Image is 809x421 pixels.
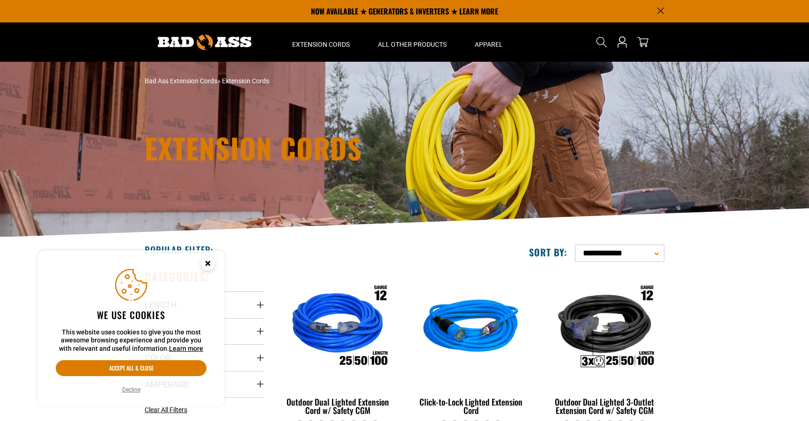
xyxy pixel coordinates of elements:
h2: We use cookies [56,309,206,321]
h1: Extension Cords [145,134,486,162]
p: This website uses cookies to give you the most awesome browsing experience and provide you with r... [56,328,206,353]
span: Clear All Filters [145,406,187,414]
nav: breadcrumbs [145,76,486,86]
a: blue Click-to-Lock Lighted Extension Cord [412,269,531,420]
h2: Popular Filter: [145,244,213,256]
div: Click-to-Lock Lighted Extension Cord [412,398,531,414]
span: Extension Cords [222,77,269,85]
span: Apparel [475,40,503,49]
img: Bad Ass Extension Cords [158,35,251,50]
span: › [219,77,221,85]
button: Accept all & close [56,360,206,376]
summary: All Other Products [364,22,461,62]
span: Extension Cords [292,40,350,49]
label: Sort by: [529,246,567,258]
a: Clear All Filters [145,405,191,415]
div: Outdoor Dual Lighted 3-Outlet Extension Cord w/ Safety CGM [545,398,664,414]
summary: Search [594,35,609,50]
a: Bad Ass Extension Cords [145,77,217,85]
img: blue [412,274,530,382]
a: Learn more [169,345,203,352]
img: Outdoor Dual Lighted Extension Cord w/ Safety CGM [279,274,397,382]
div: Outdoor Dual Lighted Extension Cord w/ Safety CGM [278,398,397,414]
a: Outdoor Dual Lighted 3-Outlet Extension Cord w/ Safety CGM Outdoor Dual Lighted 3-Outlet Extensio... [545,269,664,420]
button: Decline [119,385,143,394]
summary: Extension Cords [278,22,364,62]
span: All Other Products [378,40,447,49]
img: Outdoor Dual Lighted 3-Outlet Extension Cord w/ Safety CGM [545,274,663,382]
aside: Cookie Consent [37,250,225,406]
summary: Apparel [461,22,517,62]
a: Outdoor Dual Lighted Extension Cord w/ Safety CGM Outdoor Dual Lighted Extension Cord w/ Safety CGM [278,269,397,420]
